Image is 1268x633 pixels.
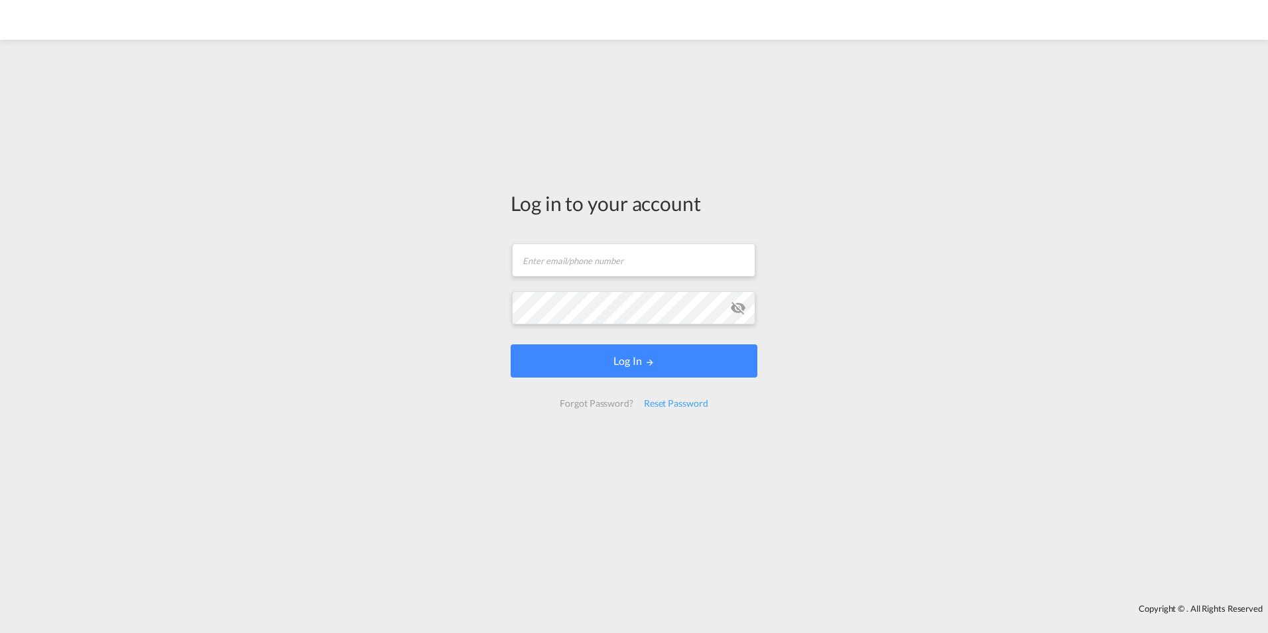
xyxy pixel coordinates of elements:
[512,244,755,277] input: Enter email/phone number
[639,391,714,415] div: Reset Password
[511,189,757,217] div: Log in to your account
[511,344,757,378] button: LOGIN
[730,300,746,316] md-icon: icon-eye-off
[554,391,638,415] div: Forgot Password?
